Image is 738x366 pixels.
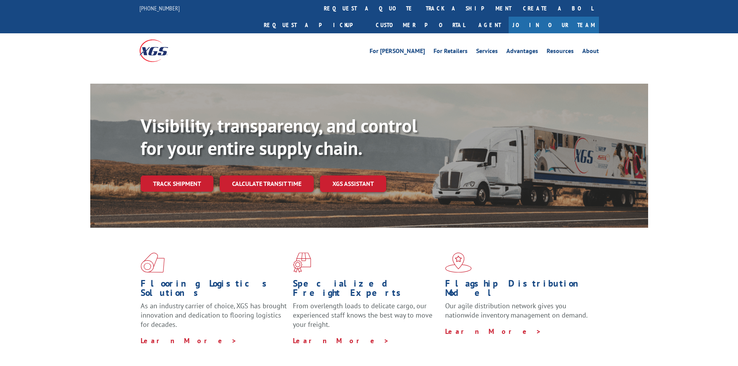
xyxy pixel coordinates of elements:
a: Join Our Team [509,17,599,33]
a: XGS ASSISTANT [320,175,386,192]
img: xgs-icon-flagship-distribution-model-red [445,253,472,273]
a: Learn More > [141,336,237,345]
span: As an industry carrier of choice, XGS has brought innovation and dedication to flooring logistics... [141,301,287,329]
a: [PHONE_NUMBER] [139,4,180,12]
h1: Flagship Distribution Model [445,279,592,301]
a: Services [476,48,498,57]
a: Agent [471,17,509,33]
a: Advantages [506,48,538,57]
a: Learn More > [293,336,389,345]
h1: Specialized Freight Experts [293,279,439,301]
a: Learn More > [445,327,542,336]
span: Our agile distribution network gives you nationwide inventory management on demand. [445,301,588,320]
a: Customer Portal [370,17,471,33]
a: About [582,48,599,57]
img: xgs-icon-focused-on-flooring-red [293,253,311,273]
img: xgs-icon-total-supply-chain-intelligence-red [141,253,165,273]
p: From overlength loads to delicate cargo, our experienced staff knows the best way to move your fr... [293,301,439,336]
a: Calculate transit time [220,175,314,192]
a: For [PERSON_NAME] [370,48,425,57]
b: Visibility, transparency, and control for your entire supply chain. [141,113,417,160]
a: Track shipment [141,175,213,192]
h1: Flooring Logistics Solutions [141,279,287,301]
a: Request a pickup [258,17,370,33]
a: For Retailers [434,48,468,57]
a: Resources [547,48,574,57]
